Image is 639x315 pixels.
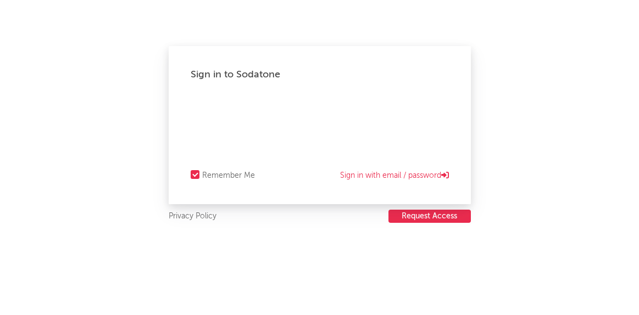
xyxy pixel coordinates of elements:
a: Privacy Policy [169,210,216,223]
a: Sign in with email / password [340,169,449,182]
div: Remember Me [202,169,255,182]
button: Request Access [388,210,471,223]
div: Sign in to Sodatone [191,68,449,81]
a: Request Access [388,210,471,223]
